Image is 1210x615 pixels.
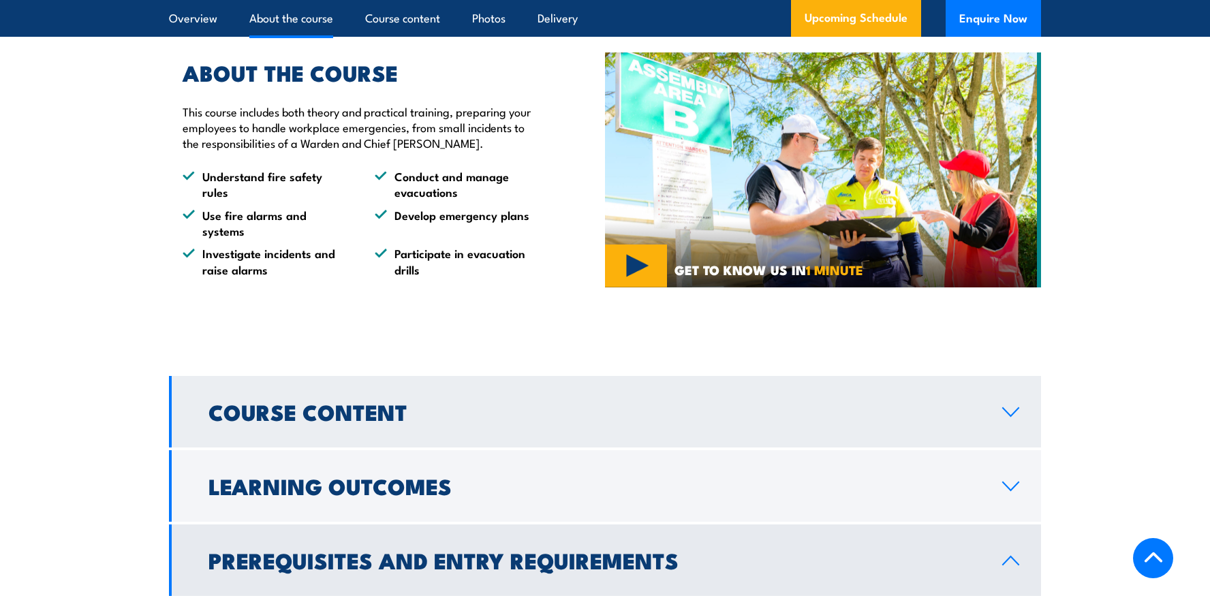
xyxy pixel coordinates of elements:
a: Course Content [169,376,1041,447]
h2: Learning Outcomes [208,476,980,495]
p: This course includes both theory and practical training, preparing your employees to handle workp... [183,104,542,151]
h2: ABOUT THE COURSE [183,63,542,82]
strong: 1 MINUTE [806,259,863,279]
li: Develop emergency plans [375,207,542,239]
img: Fire Warden and Chief Fire Warden Training [605,52,1041,288]
li: Understand fire safety rules [183,168,350,200]
li: Participate in evacuation drills [375,245,542,277]
h2: Course Content [208,402,980,421]
li: Use fire alarms and systems [183,207,350,239]
li: Conduct and manage evacuations [375,168,542,200]
span: GET TO KNOW US IN [674,264,863,276]
a: Learning Outcomes [169,450,1041,522]
li: Investigate incidents and raise alarms [183,245,350,277]
h2: Prerequisites and Entry Requirements [208,550,980,569]
a: Prerequisites and Entry Requirements [169,524,1041,596]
